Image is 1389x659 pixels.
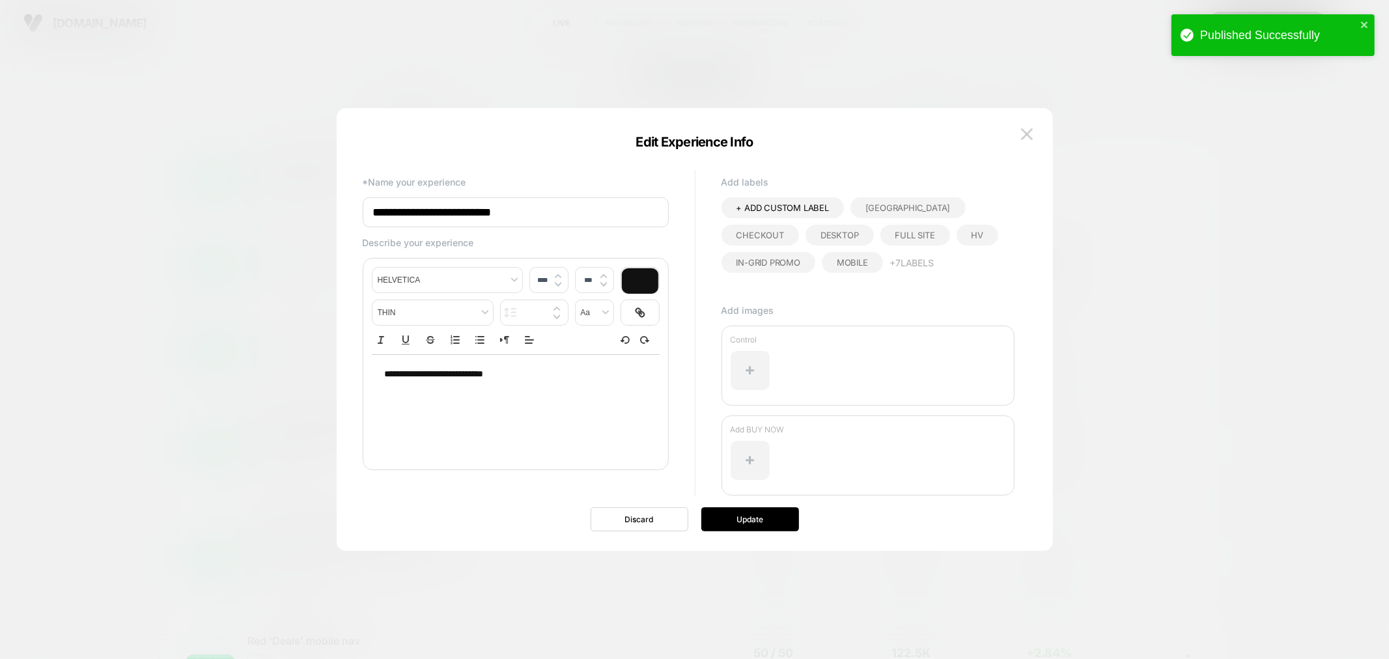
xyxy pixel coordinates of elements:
[821,230,859,240] span: Desktop
[600,282,607,287] img: down
[737,230,784,240] span: checkout
[363,176,669,188] p: *Name your experience
[890,252,934,273] button: +7Labels
[520,332,539,348] span: Align
[722,305,1015,316] p: Add images
[737,203,829,213] span: + ADD CUSTOM LABEL
[737,257,800,268] span: In-grid promo
[397,332,415,348] button: Underline
[600,273,607,279] img: up
[555,282,561,287] img: down
[576,300,613,325] span: transform
[895,230,935,240] span: Full site
[421,332,440,348] button: Strike
[837,257,868,268] span: Mobile
[701,507,799,531] button: Update
[731,425,1005,434] p: Add BUY NOW
[1200,29,1356,42] div: Published Successfully
[363,237,669,248] p: Describe your experience
[1360,20,1369,32] button: close
[446,332,464,348] button: Ordered list
[372,268,522,292] span: font
[555,273,561,279] img: up
[731,335,1005,344] p: Control
[591,507,688,531] button: Discard
[865,203,951,213] span: [GEOGRAPHIC_DATA]
[1021,128,1033,139] img: close
[496,332,514,348] button: Right to Left
[554,306,560,311] img: up
[722,176,1015,188] p: Add labels
[636,134,753,150] span: Edit Experience Info
[504,307,516,318] img: line height
[372,300,493,325] span: fontWeight
[554,315,560,320] img: down
[372,332,390,348] button: Italic
[972,230,984,240] span: HV
[471,332,489,348] button: Bullet list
